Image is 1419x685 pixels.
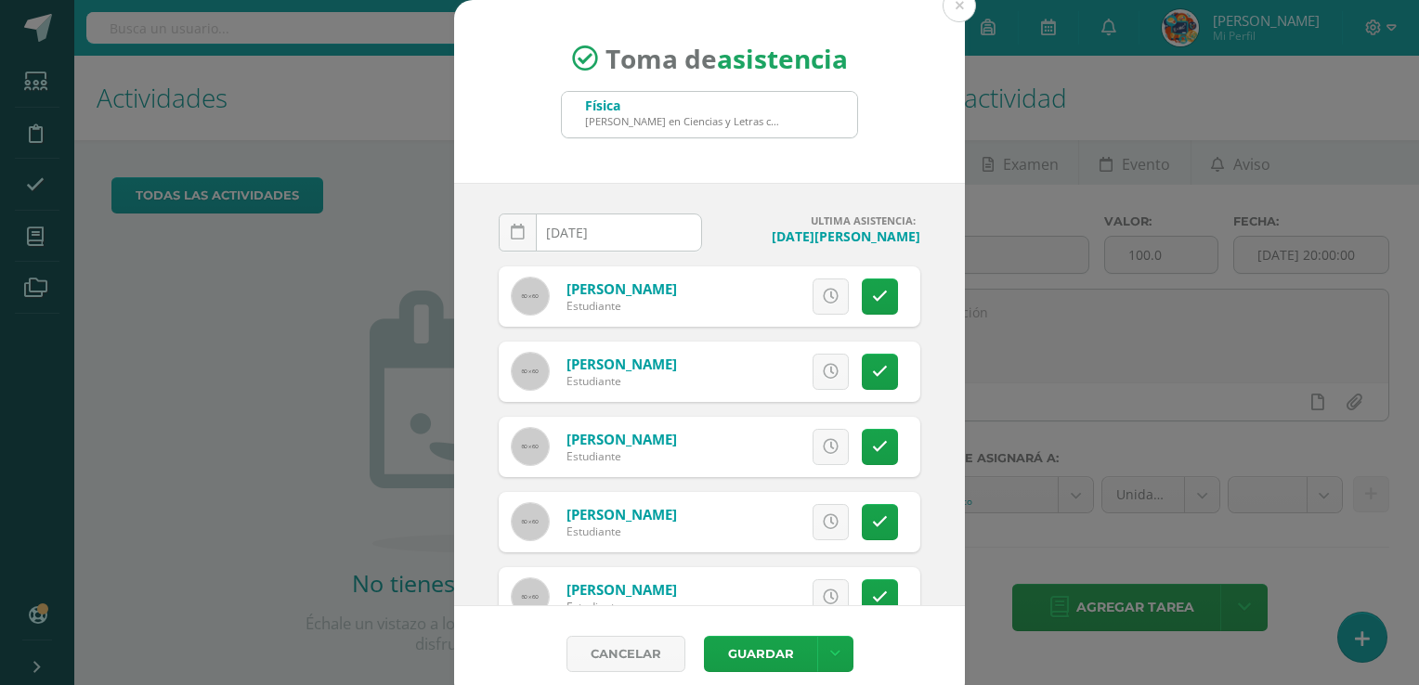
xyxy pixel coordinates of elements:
[566,599,677,614] div: Estudiante
[717,227,920,245] h4: [DATE][PERSON_NAME]
[512,428,549,465] img: 60x60
[566,636,685,672] a: Cancelar
[500,214,701,251] input: Fecha de Inasistencia
[566,373,677,389] div: Estudiante
[512,353,549,390] img: 60x60
[566,298,677,314] div: Estudiante
[562,92,857,137] input: Busca un grado o sección aquí...
[704,636,817,672] button: Guardar
[605,41,848,76] span: Toma de
[512,278,549,315] img: 60x60
[512,503,549,540] img: 60x60
[585,97,780,114] div: Física
[585,114,780,128] div: [PERSON_NAME] en Ciencias y Letras con Orientacion en Computacion 'A'
[566,279,677,298] a: [PERSON_NAME]
[717,213,920,227] h4: ULTIMA ASISTENCIA:
[512,578,549,615] img: 60x60
[717,41,848,76] strong: asistencia
[566,355,677,373] a: [PERSON_NAME]
[566,580,677,599] a: [PERSON_NAME]
[566,430,677,448] a: [PERSON_NAME]
[566,523,677,539] div: Estudiante
[566,505,677,523] a: [PERSON_NAME]
[566,448,677,464] div: Estudiante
